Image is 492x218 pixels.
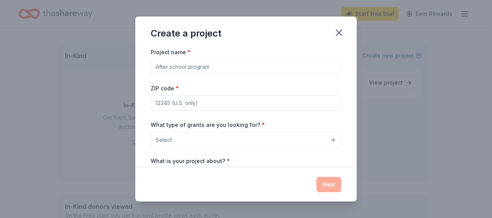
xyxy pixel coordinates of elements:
div: Create a project [151,27,221,40]
label: Project name [151,48,191,56]
input: 12345 (U.S. only) [151,95,341,111]
span: Select [156,135,172,145]
input: After school program [151,59,341,74]
button: Select [151,132,341,148]
label: ZIP code [151,85,179,92]
label: What is your project about? [151,157,230,165]
label: What type of grants are you looking for? [151,121,265,129]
